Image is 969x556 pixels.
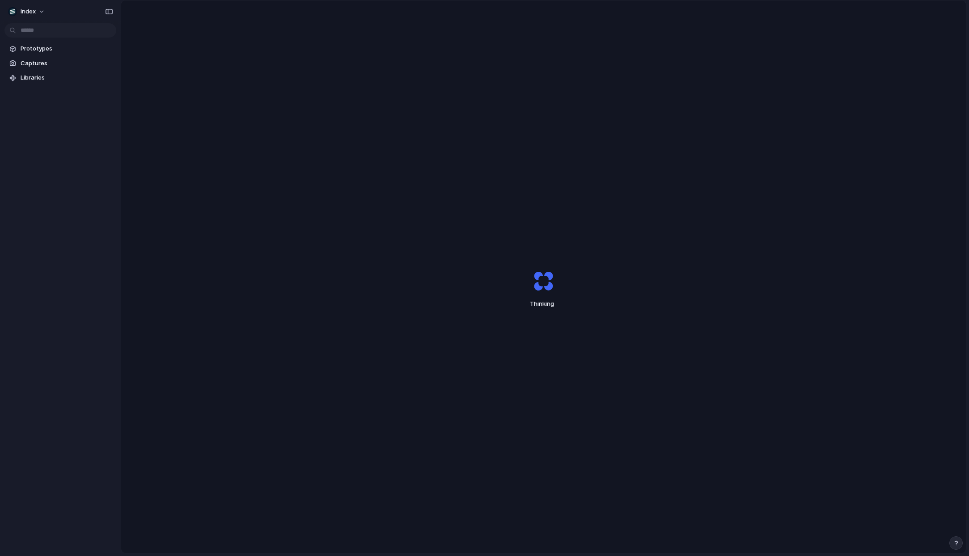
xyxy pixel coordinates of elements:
span: Thinking [513,299,575,308]
a: Captures [4,57,116,70]
span: Libraries [21,73,113,82]
a: Prototypes [4,42,116,55]
span: Prototypes [21,44,113,53]
span: Index [21,7,36,16]
button: Index [4,4,50,19]
a: Libraries [4,71,116,84]
span: Captures [21,59,113,68]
